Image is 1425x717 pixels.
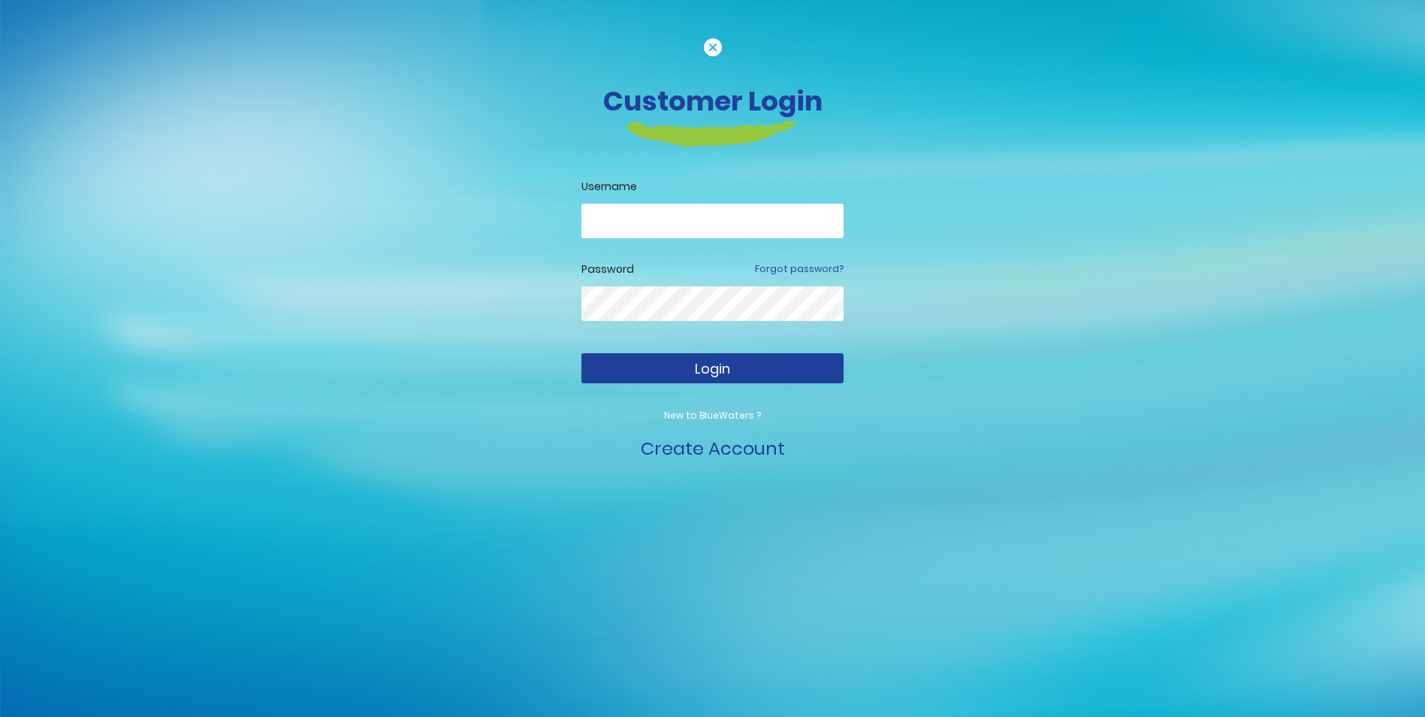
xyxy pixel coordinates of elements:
a: Forgot password? [755,262,844,276]
img: login-heading-border.png [626,121,799,147]
a: Create Account [641,436,785,461]
span: Login [695,359,730,378]
label: Password [581,262,634,277]
h3: Customer Login [296,85,1130,117]
label: Username [581,179,844,195]
img: cancel [704,38,722,56]
p: New to BlueWaters ? [581,409,844,422]
button: Login [581,353,844,383]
